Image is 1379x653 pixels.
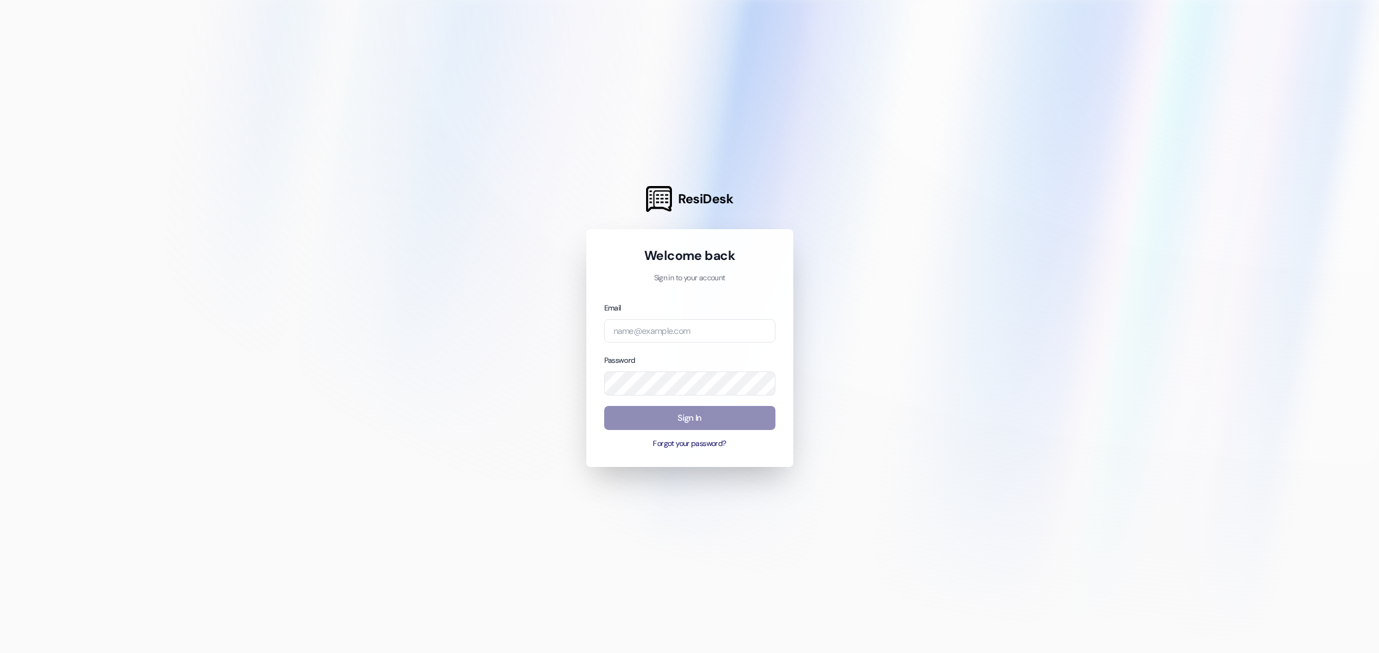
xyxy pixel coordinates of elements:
span: ResiDesk [678,190,733,208]
p: Sign in to your account [604,273,775,284]
h1: Welcome back [604,247,775,264]
label: Password [604,355,636,365]
button: Sign In [604,406,775,430]
input: name@example.com [604,319,775,343]
label: Email [604,303,621,313]
img: ResiDesk Logo [646,186,672,212]
button: Forgot your password? [604,439,775,450]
